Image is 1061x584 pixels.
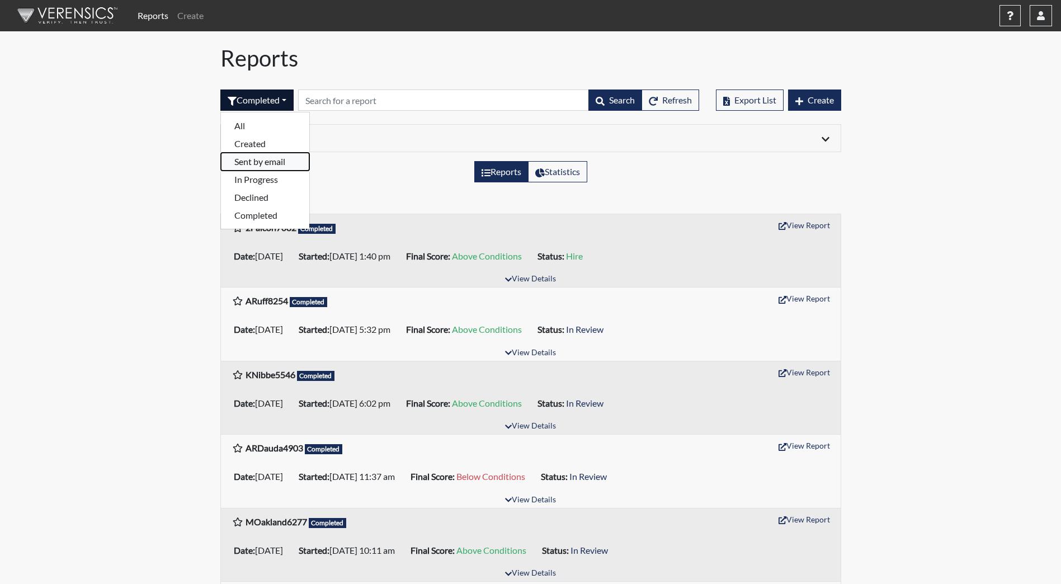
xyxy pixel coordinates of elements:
[588,90,642,111] button: Search
[452,398,522,408] span: Above Conditions
[570,545,608,555] span: In Review
[234,324,255,335] b: Date:
[774,511,835,528] button: View Report
[299,398,329,408] b: Started:
[234,545,255,555] b: Date:
[234,398,255,408] b: Date:
[224,131,838,145] div: Click to expand/collapse filters
[294,321,402,338] li: [DATE] 5:32 pm
[642,90,699,111] button: Refresh
[500,493,561,508] button: View Details
[500,566,561,581] button: View Details
[456,545,526,555] span: Above Conditions
[788,90,841,111] button: Create
[229,321,294,338] li: [DATE]
[456,471,525,482] span: Below Conditions
[290,297,328,307] span: Completed
[220,90,294,111] button: Completed
[298,90,589,111] input: Search by Registration ID, Interview Number, or Investigation Name.
[229,468,294,486] li: [DATE]
[734,95,776,105] span: Export List
[221,189,309,206] button: Declined
[774,290,835,307] button: View Report
[221,117,309,135] button: All
[221,171,309,189] button: In Progress
[537,324,564,335] b: Status:
[229,394,294,412] li: [DATE]
[294,394,402,412] li: [DATE] 6:02 pm
[500,272,561,287] button: View Details
[537,398,564,408] b: Status:
[452,324,522,335] span: Above Conditions
[406,251,450,261] b: Final Score:
[774,437,835,454] button: View Report
[299,251,329,261] b: Started:
[305,444,343,454] span: Completed
[411,545,455,555] b: Final Score:
[246,516,307,527] b: MOakland6277
[774,364,835,381] button: View Report
[716,90,784,111] button: Export List
[566,398,603,408] span: In Review
[220,90,294,111] div: Filter by interview status
[500,419,561,434] button: View Details
[299,545,329,555] b: Started:
[500,346,561,361] button: View Details
[294,247,402,265] li: [DATE] 1:40 pm
[808,95,834,105] span: Create
[234,251,255,261] b: Date:
[173,4,208,27] a: Create
[221,206,309,224] button: Completed
[220,45,841,72] h1: Reports
[474,161,529,182] label: View the list of reports
[662,95,692,105] span: Refresh
[406,324,450,335] b: Final Score:
[542,545,569,555] b: Status:
[774,216,835,234] button: View Report
[298,224,336,234] span: Completed
[232,131,522,142] h6: Filters
[133,4,173,27] a: Reports
[569,471,607,482] span: In Review
[411,471,455,482] b: Final Score:
[406,398,450,408] b: Final Score:
[246,369,295,380] b: KNibbe5546
[220,191,841,209] h5: Results: 1,976
[229,247,294,265] li: [DATE]
[566,251,583,261] span: Hire
[221,153,309,171] button: Sent by email
[452,251,522,261] span: Above Conditions
[299,471,329,482] b: Started:
[246,295,288,306] b: ARuff8254
[294,541,406,559] li: [DATE] 10:11 am
[609,95,635,105] span: Search
[234,471,255,482] b: Date:
[246,442,303,453] b: ARDauda4903
[528,161,587,182] label: View statistics about completed interviews
[537,251,564,261] b: Status:
[541,471,568,482] b: Status:
[299,324,329,335] b: Started:
[566,324,603,335] span: In Review
[229,541,294,559] li: [DATE]
[294,468,406,486] li: [DATE] 11:37 am
[221,135,309,153] button: Created
[297,371,335,381] span: Completed
[309,518,347,528] span: Completed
